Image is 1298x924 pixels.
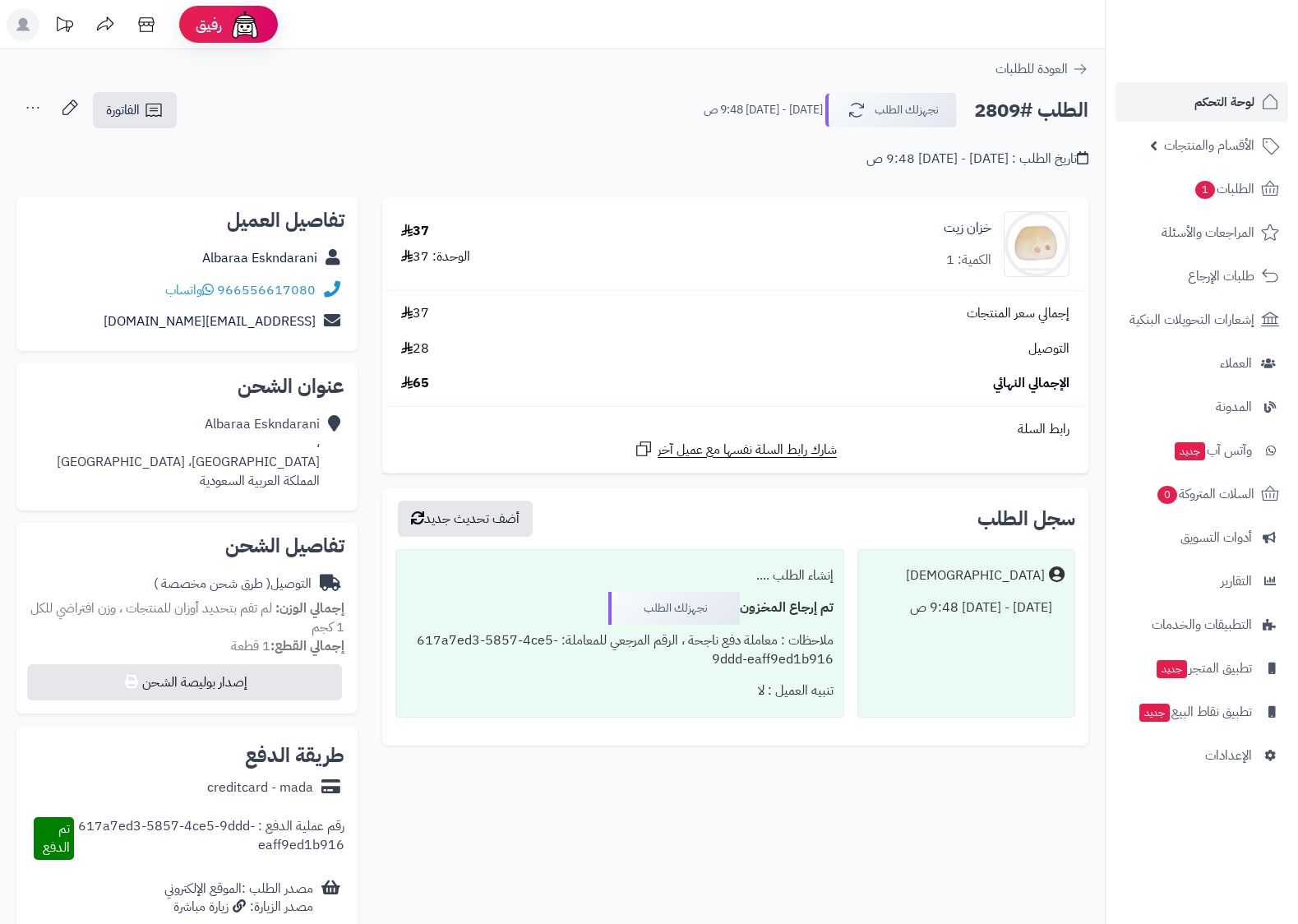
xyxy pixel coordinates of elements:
[1173,439,1252,462] span: وآتس آب
[1116,169,1288,209] a: الطلبات1
[401,340,429,358] span: 28
[740,598,834,617] b: تم إرجاع المخزون
[995,59,1068,79] span: العودة للطلبات
[43,819,70,857] span: تم الدفع
[1129,308,1254,331] span: إشعارات التحويلات البنكية
[1116,431,1288,470] a: وآتس آبجديد
[1188,265,1254,288] span: طلبات الإرجاع
[995,59,1088,79] a: العودة للطلبات
[30,210,344,230] h2: تفاصيل العميل
[1028,340,1069,358] span: التوصيل
[658,441,837,460] span: شارك رابط السلة نفسها مع عميل آخر
[1116,474,1288,514] a: السلات المتروكة0
[270,636,344,656] strong: إجمالي القطع:
[1186,46,1282,81] img: logo-2.png
[245,746,344,765] h2: طريقة الدفع
[1116,649,1288,688] a: تطبيق المتجرجديد
[57,415,320,490] div: Albaraa Eskndarani ، [GEOGRAPHIC_DATA]، [GEOGRAPHIC_DATA] المملكة العربية السعودية
[1116,344,1288,383] a: العملاء
[1116,736,1288,775] a: الإعدادات
[1205,744,1252,767] span: الإعدادات
[977,509,1075,529] h3: سجل الطلب
[154,574,270,594] span: ( طرق شحن مخصصة )
[1116,518,1288,557] a: أدوات التسويق
[1116,605,1288,644] a: التطبيقات والخدمات
[1221,570,1252,593] span: التقارير
[1164,134,1254,157] span: الأقسام والمنتجات
[30,377,344,396] h2: عنوان الشحن
[906,566,1045,585] div: [DEMOGRAPHIC_DATA]
[1116,82,1288,122] a: لوحة التحكم
[993,374,1069,393] span: الإجمالي النهائي
[106,100,140,120] span: الفاتورة
[1155,657,1252,680] span: تطبيق المتجر
[406,675,834,707] div: تنبيه العميل : لا
[944,219,991,238] a: خزان زيت
[868,592,1065,624] div: [DATE] - [DATE] 9:48 ص
[1005,211,1069,277] img: A1A-63110-00-00-90x90.jpg
[74,817,344,860] div: رقم عملية الدفع : 617a7ed3-5857-4ce5-9ddd-eaff9ed1b916
[1162,221,1254,244] span: المراجعات والأسئلة
[406,560,834,592] div: إنشاء الطلب ....
[401,222,429,241] div: 37
[967,304,1069,323] span: إجمالي سعر المنتجات
[217,280,316,300] a: 966556617080
[608,592,740,625] div: نجهزلك الطلب
[1138,700,1252,723] span: تطبيق نقاط البيع
[398,501,533,537] button: أضف تحديث جديد
[164,898,313,917] div: مصدر الزيارة: زيارة مباشرة
[704,102,823,118] small: [DATE] - [DATE] 9:48 ص
[1116,561,1288,601] a: التقارير
[30,536,344,556] h2: تفاصيل الشحن
[1116,692,1288,732] a: تطبيق نقاط البيعجديد
[401,304,429,323] span: 37
[1175,442,1205,460] span: جديد
[1116,256,1288,296] a: طلبات الإرجاع
[866,150,1088,169] div: تاريخ الطلب : [DATE] - [DATE] 9:48 ص
[389,420,1082,439] div: رابط السلة
[1157,486,1177,504] span: 0
[196,15,222,35] span: رفيق
[1157,660,1187,678] span: جديد
[634,439,837,460] a: شارك رابط السلة نفسها مع عميل آخر
[825,93,957,127] button: نجهزلك الطلب
[164,880,313,917] div: مصدر الطلب :الموقع الإلكتروني
[974,94,1088,127] h2: الطلب #2809
[1194,178,1254,201] span: الطلبات
[1139,704,1170,722] span: جديد
[231,636,344,656] small: 1 قطعة
[946,251,991,270] div: الكمية: 1
[401,374,429,393] span: 65
[406,625,834,676] div: ملاحظات : معاملة دفع ناجحة ، الرقم المرجعي للمعاملة: 617a7ed3-5857-4ce5-9ddd-eaff9ed1b916
[1195,181,1215,199] span: 1
[1220,352,1252,375] span: العملاء
[1156,483,1254,506] span: السلات المتروكة
[1116,213,1288,252] a: المراجعات والأسئلة
[1216,395,1252,418] span: المدونة
[154,575,312,594] div: التوصيل
[1152,613,1252,636] span: التطبيقات والخدمات
[1116,387,1288,427] a: المدونة
[229,8,261,41] img: ai-face.png
[30,598,344,637] span: لم تقم بتحديد أوزان للمنتجات ، وزن افتراضي للكل 1 كجم
[27,664,342,700] button: إصدار بوليصة الشحن
[44,8,85,45] a: تحديثات المنصة
[1116,300,1288,340] a: إشعارات التحويلات البنكية
[275,598,344,618] strong: إجمالي الوزن:
[202,248,317,268] a: Albaraa Eskndarani
[104,312,316,331] a: [EMAIL_ADDRESS][DOMAIN_NAME]
[401,247,470,266] div: الوحدة: 37
[207,778,313,797] div: creditcard - mada
[1194,90,1254,113] span: لوحة التحكم
[93,92,177,128] a: الفاتورة
[165,280,214,300] a: واتساب
[1180,526,1252,549] span: أدوات التسويق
